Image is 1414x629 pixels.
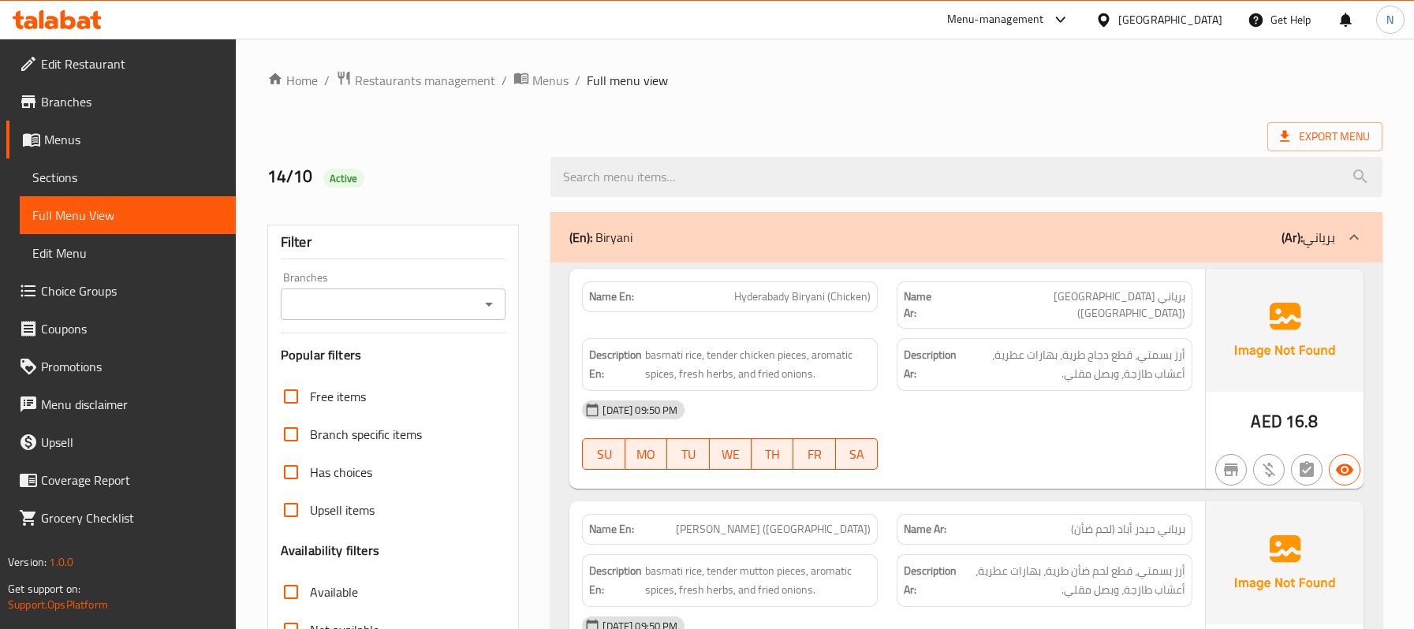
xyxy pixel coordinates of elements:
[947,10,1044,29] div: Menu-management
[41,357,223,376] span: Promotions
[8,579,80,599] span: Get support on:
[1282,228,1335,247] p: برياني
[355,71,495,90] span: Restaurants management
[281,346,506,364] h3: Popular filters
[589,521,634,538] strong: Name En:
[946,288,1185,322] span: برياني [GEOGRAPHIC_DATA] ([GEOGRAPHIC_DATA])
[1071,521,1185,538] span: برياني حيدر أباد (لحم ضأن)
[513,70,569,91] a: Menus
[904,561,957,600] strong: Description Ar:
[6,45,236,83] a: Edit Restaurant
[793,438,835,470] button: FR
[1386,11,1393,28] span: N
[41,395,223,414] span: Menu disclaimer
[752,438,793,470] button: TH
[323,171,364,186] span: Active
[41,92,223,111] span: Branches
[310,463,372,482] span: Has choices
[1206,501,1364,624] img: Ae5nvW7+0k+MAAAAAElFTkSuQmCC
[336,70,495,91] a: Restaurants management
[800,443,829,466] span: FR
[41,319,223,338] span: Coupons
[310,582,358,601] span: Available
[589,288,634,305] strong: Name En:
[324,71,330,90] li: /
[6,385,236,423] a: Menu disclaimer
[582,438,625,470] button: SU
[673,443,703,466] span: TU
[836,438,878,470] button: SA
[550,157,1382,197] input: search
[1253,454,1285,486] button: Purchased item
[20,196,236,234] a: Full Menu View
[6,423,236,461] a: Upsell
[676,521,871,538] span: [PERSON_NAME] ([GEOGRAPHIC_DATA])
[281,225,506,259] div: Filter
[41,281,223,300] span: Choice Groups
[6,499,236,537] a: Grocery Checklist
[632,443,661,466] span: MO
[8,552,47,572] span: Version:
[596,403,684,418] span: [DATE] 09:50 PM
[710,438,752,470] button: WE
[6,272,236,310] a: Choice Groups
[310,387,366,406] span: Free items
[550,212,1382,262] div: (En): Biryani(Ar):برياني
[589,443,618,466] span: SU
[904,521,946,538] strong: Name Ar:
[267,165,532,188] h2: 14/10
[532,71,569,90] span: Menus
[323,169,364,188] div: Active
[569,228,632,247] p: Biryani
[1285,406,1319,437] span: 16.8
[41,54,223,73] span: Edit Restaurant
[41,471,223,489] span: Coverage Report
[734,288,871,305] span: Hyderabady Biryani (Chicken)
[41,433,223,452] span: Upsell
[667,438,709,470] button: TU
[569,225,592,249] b: (En):
[20,234,236,272] a: Edit Menu
[842,443,871,466] span: SA
[904,288,946,322] strong: Name Ar:
[645,561,871,600] span: basmati rice, tender mutton pieces, aromatic spices, fresh herbs, and fried onions.
[1267,122,1382,151] span: Export Menu
[310,425,422,444] span: Branch specific items
[44,130,223,149] span: Menus
[1215,454,1247,486] button: Not branch specific item
[716,443,745,466] span: WE
[1329,454,1360,486] button: Available
[8,594,108,615] a: Support.OpsPlatform
[502,71,507,90] li: /
[1251,406,1282,437] span: AED
[32,168,223,187] span: Sections
[1206,269,1364,392] img: Ae5nvW7+0k+MAAAAAElFTkSuQmCC
[589,345,642,384] strong: Description En:
[960,345,1185,384] span: أرز بسمتي، قطع دجاج طرية، بهارات عطرية، أعشاب طازجة، وبصل مقلي.
[575,71,580,90] li: /
[32,244,223,262] span: Edit Menu
[758,443,787,466] span: TH
[625,438,667,470] button: MO
[1282,225,1303,249] b: (Ar):
[587,71,668,90] span: Full menu view
[49,552,73,572] span: 1.0.0
[267,71,318,90] a: Home
[1118,11,1222,28] div: [GEOGRAPHIC_DATA]
[904,345,957,384] strong: Description Ar:
[960,561,1185,600] span: أرز بسمتي، قطع لحم ضأن طرية، بهارات عطرية، أعشاب طازجة، وبصل مقلي.
[267,70,1382,91] nav: breadcrumb
[41,508,223,527] span: Grocery Checklist
[6,310,236,348] a: Coupons
[6,121,236,158] a: Menus
[645,345,871,384] span: basmati rice, tender chicken pieces, aromatic spices, fresh herbs, and fried onions.
[6,83,236,121] a: Branches
[589,561,642,600] strong: Description En:
[1291,454,1323,486] button: Not has choices
[281,542,379,560] h3: Availability filters
[6,461,236,499] a: Coverage Report
[1280,127,1370,147] span: Export Menu
[6,348,236,385] a: Promotions
[20,158,236,196] a: Sections
[310,501,375,519] span: Upsell items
